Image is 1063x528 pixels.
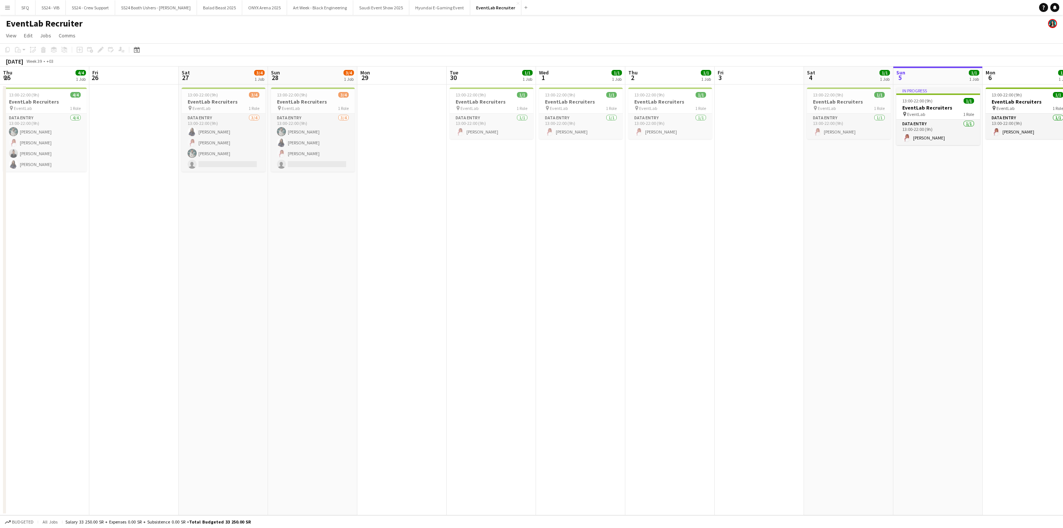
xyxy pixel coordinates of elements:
span: Total Budgeted 33 250.00 SR [189,519,251,525]
div: 1 Job [612,76,622,82]
span: 13:00-22:00 (9h) [456,92,486,98]
span: 1/1 [611,70,622,76]
span: All jobs [41,519,59,525]
button: SS24 - VIB [36,0,66,15]
app-job-card: 13:00-22:00 (9h)3/4EventLab Recruiters EventLab1 RoleData Entry3/413:00-22:00 (9h)[PERSON_NAME][P... [271,88,355,172]
span: Mon [360,69,370,76]
span: 1 Role [338,105,349,111]
span: Wed [539,69,549,76]
span: Jobs [40,32,51,39]
span: 4 [806,73,815,82]
span: Sat [182,69,190,76]
app-card-role: Data Entry1/113:00-22:00 (9h)[PERSON_NAME] [450,114,533,139]
span: 3/4 [249,92,259,98]
span: 4/4 [76,70,86,76]
span: 13:00-22:00 (9h) [9,92,39,98]
span: Sat [807,69,815,76]
span: Tue [450,69,458,76]
span: Budgeted [12,519,34,525]
span: 2 [627,73,638,82]
h3: EventLab Recruiters [3,98,87,105]
h3: EventLab Recruiters [271,98,355,105]
span: 26 [91,73,98,82]
span: 1 Role [70,105,81,111]
span: 1 Role [695,105,706,111]
h3: EventLab Recruiters [807,98,891,105]
span: Week 39 [25,58,43,64]
span: 3/4 [254,70,265,76]
span: EventLab [907,111,925,117]
button: SS24 - Crew Support [66,0,115,15]
a: Jobs [37,31,54,40]
app-user-avatar: Raghad Faisal [1048,19,1057,28]
div: +03 [46,58,53,64]
app-card-role: Data Entry3/413:00-22:00 (9h)[PERSON_NAME][PERSON_NAME][PERSON_NAME] [271,114,355,172]
span: EventLab [282,105,300,111]
app-job-card: 13:00-22:00 (9h)1/1EventLab Recruiters EventLab1 RoleData Entry1/113:00-22:00 (9h)[PERSON_NAME] [628,88,712,139]
button: SFQ [15,0,36,15]
span: 25 [2,73,12,82]
span: 4/4 [70,92,81,98]
button: SS24 Booth Ushers - [PERSON_NAME] [115,0,197,15]
span: 1 Role [249,105,259,111]
h3: EventLab Recruiters [450,98,533,105]
span: 1 Role [874,105,885,111]
button: Balad Beast 2025 [197,0,242,15]
span: Sun [896,69,905,76]
h3: EventLab Recruiters [182,98,265,105]
div: 1 Job [344,76,354,82]
span: 29 [359,73,370,82]
span: 5 [895,73,905,82]
span: EventLab [550,105,568,111]
span: EventLab [996,105,1014,111]
app-card-role: Data Entry1/113:00-22:00 (9h)[PERSON_NAME] [539,114,623,139]
span: Thu [628,69,638,76]
app-job-card: 13:00-22:00 (9h)3/4EventLab Recruiters EventLab1 RoleData Entry3/413:00-22:00 (9h)[PERSON_NAME][P... [182,88,265,172]
div: Salary 33 250.00 SR + Expenses 0.00 SR + Subsistence 0.00 SR = [65,519,251,525]
app-job-card: 13:00-22:00 (9h)1/1EventLab Recruiters EventLab1 RoleData Entry1/113:00-22:00 (9h)[PERSON_NAME] [807,88,891,139]
span: EventLab [14,105,32,111]
span: 1/1 [701,70,711,76]
span: 30 [449,73,458,82]
span: EventLab [192,105,210,111]
div: 1 Job [523,76,532,82]
span: 13:00-22:00 (9h) [277,92,307,98]
div: 1 Job [969,76,979,82]
span: EventLab [639,105,657,111]
span: Fri [718,69,724,76]
span: 13:00-22:00 (9h) [813,92,843,98]
span: 1 Role [517,105,527,111]
app-job-card: In progress13:00-22:00 (9h)1/1EventLab Recruiters EventLab1 RoleData Entry1/113:00-22:00 (9h)[PER... [896,88,980,145]
div: 1 Job [701,76,711,82]
div: In progress [896,88,980,93]
span: View [6,32,16,39]
span: 1/1 [517,92,527,98]
span: 1 Role [606,105,617,111]
button: Art Week - Black Engineering [287,0,353,15]
span: 1/1 [606,92,617,98]
button: EventLab Recruiter [470,0,521,15]
button: Hyundai E-Gaming Event [409,0,470,15]
h3: EventLab Recruiters [628,98,712,105]
span: 13:00-22:00 (9h) [992,92,1022,98]
span: 13:00-22:00 (9h) [188,92,218,98]
button: Budgeted [4,518,35,526]
span: Sun [271,69,280,76]
app-job-card: 13:00-22:00 (9h)1/1EventLab Recruiters EventLab1 RoleData Entry1/113:00-22:00 (9h)[PERSON_NAME] [450,88,533,139]
span: 1/1 [522,70,533,76]
app-card-role: Data Entry3/413:00-22:00 (9h)[PERSON_NAME][PERSON_NAME][PERSON_NAME] [182,114,265,172]
span: EventLab [818,105,836,111]
span: 6 [985,73,995,82]
app-job-card: 13:00-22:00 (9h)1/1EventLab Recruiters EventLab1 RoleData Entry1/113:00-22:00 (9h)[PERSON_NAME] [539,88,623,139]
div: 1 Job [880,76,890,82]
div: 1 Job [255,76,264,82]
span: 27 [181,73,190,82]
app-card-role: Data Entry1/113:00-22:00 (9h)[PERSON_NAME] [807,114,891,139]
span: 1/1 [879,70,890,76]
span: 1 [538,73,549,82]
